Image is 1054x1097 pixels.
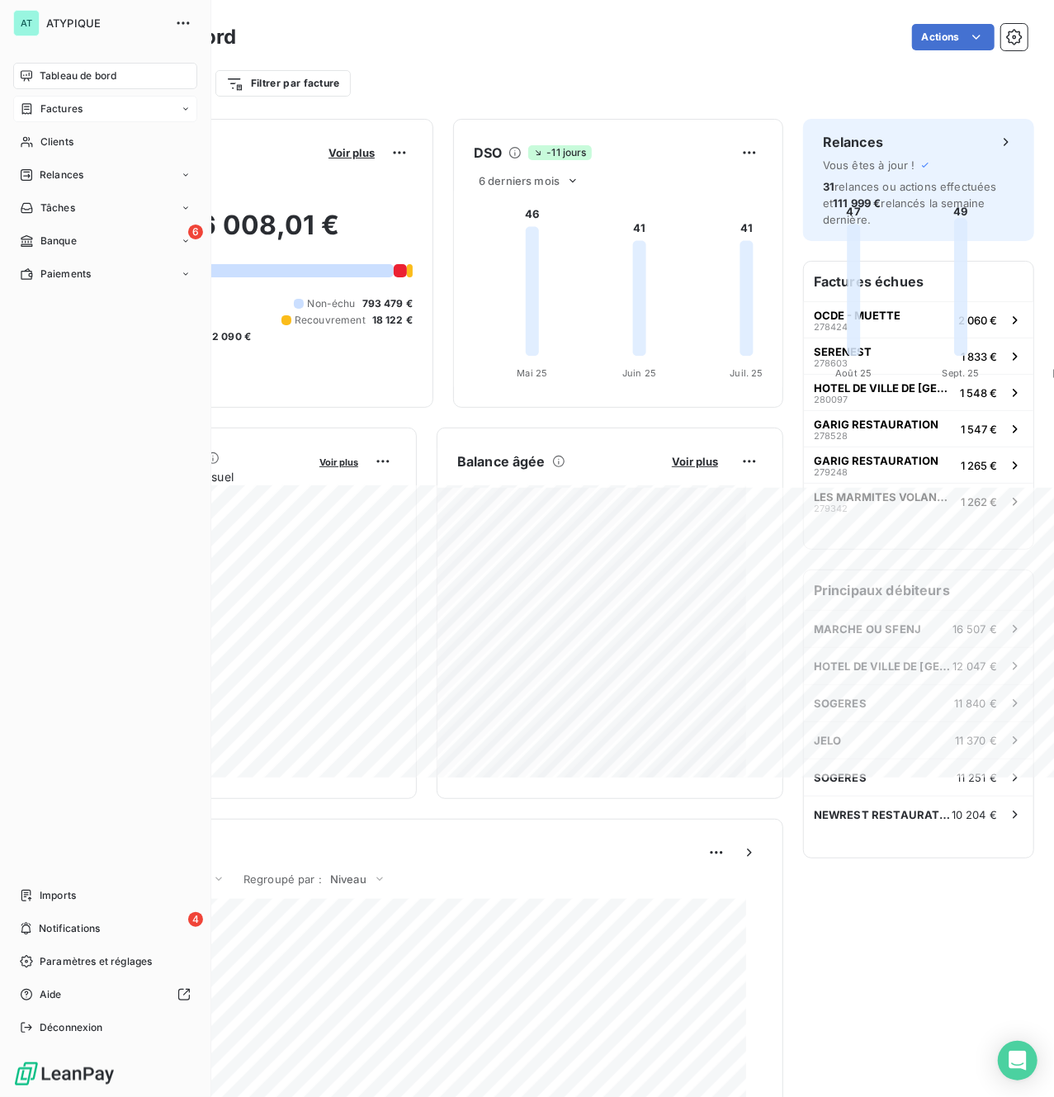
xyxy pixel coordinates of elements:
span: Banque [40,234,77,248]
span: Tâches [40,201,75,215]
span: HOTEL DE VILLE DE [GEOGRAPHIC_DATA] [814,381,953,395]
span: Regroupé par : [243,872,322,886]
span: GARIG RESTAURATION [814,418,938,431]
span: -2 090 € [207,329,251,344]
img: Logo LeanPay [13,1061,116,1087]
span: Déconnexion [40,1020,103,1035]
div: AT [13,10,40,36]
button: Voir plus [314,454,363,469]
button: Voir plus [324,145,380,160]
div: Open Intercom Messenger [998,1041,1037,1080]
span: SOGERES [814,771,867,784]
h2: 976 008,01 € [93,209,413,258]
span: 1 548 € [960,386,997,400]
span: relances ou actions effectuées et relancés la semaine dernière. [823,180,997,226]
span: Paiements [40,267,91,281]
span: Imports [40,888,76,903]
span: Non-échu [307,296,355,311]
span: Niveau [330,872,366,886]
span: 279248 [814,467,848,477]
span: Voir plus [319,456,358,468]
button: GARIG RESTAURATION2792481 265 € [804,447,1033,483]
button: Voir plus [667,454,723,469]
h6: DSO [474,143,502,163]
span: 1 265 € [961,459,997,472]
span: Vous êtes à jour ! [823,158,915,172]
span: 280097 [814,395,848,404]
span: 1 547 € [961,423,997,436]
h6: Balance âgée [457,452,546,471]
span: 4 [188,912,203,927]
span: 10 204 € [952,808,997,821]
span: -11 jours [528,145,591,160]
span: 31 [823,180,834,193]
span: GARIG RESTAURATION [814,454,938,467]
button: Actions [912,24,995,50]
span: 278528 [814,431,848,441]
span: Voir plus [328,146,375,159]
span: Factures [40,102,83,116]
tspan: Juin 25 [622,367,656,379]
tspan: Mai 25 [517,367,547,379]
span: Relances [40,168,83,182]
span: 11 251 € [957,771,997,784]
a: Aide [13,981,197,1008]
span: Clients [40,135,73,149]
button: GARIG RESTAURATION2785281 547 € [804,410,1033,447]
button: LES MARMITES VOLANTES - SAINT2793421 262 € [804,483,1033,519]
span: ATYPIQUE [46,17,165,30]
span: Recouvrement [295,313,366,328]
span: Tableau de bord [40,69,116,83]
h6: Relances [823,132,883,152]
span: Notifications [39,921,100,936]
button: HOTEL DE VILLE DE [GEOGRAPHIC_DATA]2800971 548 € [804,374,1033,410]
span: 793 479 € [362,296,413,311]
span: 6 [188,225,203,239]
span: 18 122 € [372,313,413,328]
span: NEWREST RESTAURATION [814,808,952,821]
button: Filtrer par facture [215,70,351,97]
tspan: Juil. 25 [730,367,763,379]
tspan: Sept. 25 [943,367,980,379]
span: Voir plus [672,455,718,468]
span: Paramètres et réglages [40,954,152,969]
span: 6 derniers mois [479,174,560,187]
span: Aide [40,987,62,1002]
tspan: Août 25 [835,367,872,379]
